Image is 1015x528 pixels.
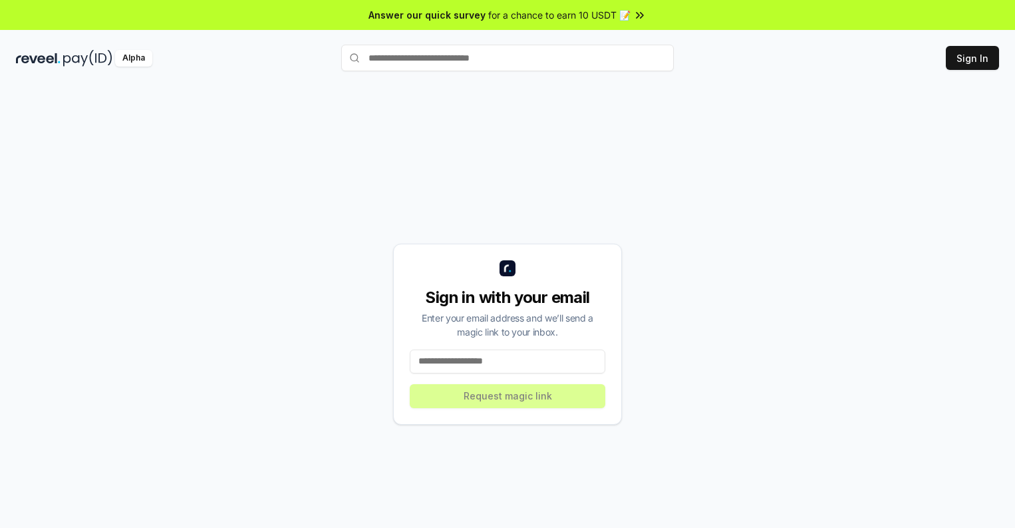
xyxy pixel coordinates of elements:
[115,50,152,67] div: Alpha
[946,46,999,70] button: Sign In
[368,8,486,22] span: Answer our quick survey
[488,8,631,22] span: for a chance to earn 10 USDT 📝
[410,311,605,339] div: Enter your email address and we’ll send a magic link to your inbox.
[410,287,605,308] div: Sign in with your email
[500,260,515,276] img: logo_small
[63,50,112,67] img: pay_id
[16,50,61,67] img: reveel_dark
